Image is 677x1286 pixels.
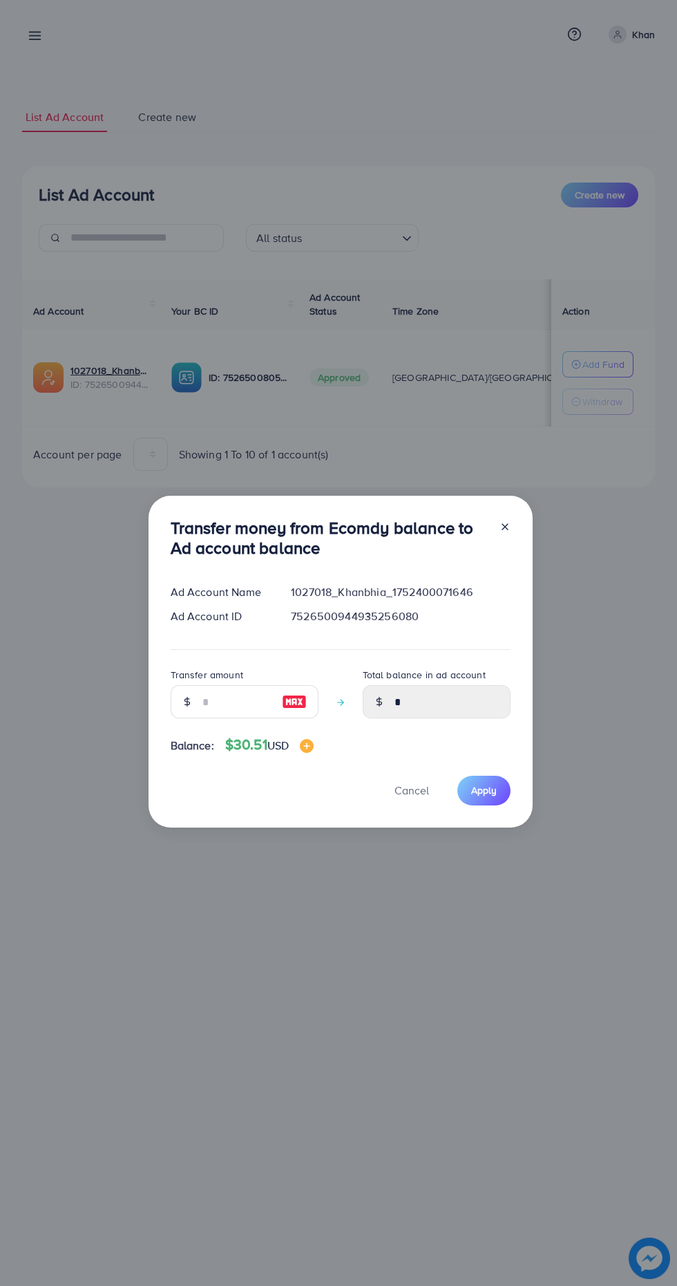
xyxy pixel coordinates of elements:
[225,736,314,754] h4: $30.51
[171,668,243,682] label: Transfer amount
[300,739,314,753] img: image
[267,738,289,753] span: USD
[171,738,214,754] span: Balance:
[160,608,280,624] div: Ad Account ID
[457,776,511,805] button: Apply
[160,584,280,600] div: Ad Account Name
[471,783,497,797] span: Apply
[280,608,521,624] div: 7526500944935256080
[363,668,486,682] label: Total balance in ad account
[377,776,446,805] button: Cancel
[394,783,429,798] span: Cancel
[171,518,488,558] h3: Transfer money from Ecomdy balance to Ad account balance
[280,584,521,600] div: 1027018_Khanbhia_1752400071646
[282,693,307,710] img: image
